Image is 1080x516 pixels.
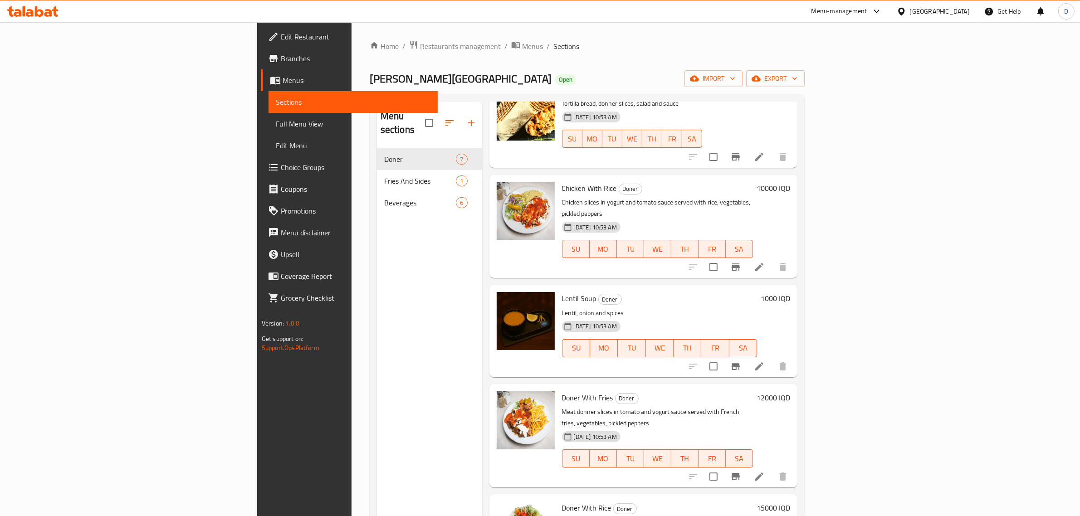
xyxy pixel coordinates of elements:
[593,452,613,465] span: MO
[555,76,576,83] span: Open
[671,240,699,258] button: TH
[753,73,797,84] span: export
[615,393,639,404] div: Doner
[281,249,430,260] span: Upsell
[602,130,622,148] button: TU
[754,151,765,162] a: Edit menu item
[276,140,430,151] span: Edit Menu
[456,175,467,186] div: items
[566,452,586,465] span: SU
[497,182,555,240] img: Chicken With Rice
[590,240,617,258] button: MO
[456,154,467,165] div: items
[570,113,621,122] span: [DATE] 10:53 AM
[726,240,753,258] button: SA
[590,449,617,467] button: MO
[562,98,702,109] p: Tortilla bread, donner slices, salad and sauce
[562,501,611,515] span: Doner With Rice
[705,341,725,355] span: FR
[566,243,586,256] span: SU
[261,156,438,178] a: Choice Groups
[704,147,723,166] span: Select to update
[456,155,467,164] span: 7
[377,145,482,217] nav: Menu sections
[621,452,640,465] span: TU
[726,449,753,467] button: SA
[725,256,747,278] button: Branch-specific-item
[626,132,639,146] span: WE
[281,271,430,282] span: Coverage Report
[662,130,682,148] button: FR
[261,243,438,265] a: Upsell
[456,197,467,208] div: items
[261,48,438,69] a: Branches
[281,292,430,303] span: Grocery Checklist
[370,68,552,89] span: [PERSON_NAME][GEOGRAPHIC_DATA]
[648,243,668,256] span: WE
[504,41,508,52] li: /
[725,355,747,377] button: Branch-specific-item
[377,192,482,214] div: Beverages6
[262,333,303,345] span: Get support on:
[619,184,642,195] div: Doner
[562,130,582,148] button: SU
[276,118,430,129] span: Full Menu View
[281,227,430,238] span: Menu disclaimer
[370,40,805,52] nav: breadcrumb
[281,205,430,216] span: Promotions
[555,74,576,85] div: Open
[261,222,438,243] a: Menu disclaimer
[702,452,722,465] span: FR
[606,132,619,146] span: TU
[590,339,618,357] button: MO
[754,262,765,273] a: Edit menu item
[675,243,695,256] span: TH
[283,75,430,86] span: Menus
[729,339,757,357] button: SA
[754,471,765,482] a: Edit menu item
[675,452,695,465] span: TH
[409,40,501,52] a: Restaurants management
[566,132,579,146] span: SU
[269,91,438,113] a: Sections
[684,70,743,87] button: import
[261,200,438,222] a: Promotions
[566,341,586,355] span: SU
[617,240,644,258] button: TU
[772,256,794,278] button: delete
[746,70,805,87] button: export
[686,132,699,146] span: SA
[646,132,659,146] span: TH
[682,130,702,148] button: SA
[733,341,753,355] span: SA
[729,243,749,256] span: SA
[616,393,638,404] span: Doner
[621,243,640,256] span: TU
[269,113,438,135] a: Full Menu View
[757,182,790,195] h6: 10000 IQD
[692,73,735,84] span: import
[594,341,614,355] span: MO
[772,466,794,487] button: delete
[725,146,747,168] button: Branch-specific-item
[553,41,579,52] span: Sections
[570,433,621,441] span: [DATE] 10:53 AM
[772,146,794,168] button: delete
[702,243,722,256] span: FR
[562,292,596,305] span: Lentil Soup
[642,130,662,148] button: TH
[598,294,622,305] div: Doner
[562,406,753,429] p: Meat donner slices in tomato and yogurt sauce served with French fries, vegetables, pickled peppers
[547,41,550,52] li: /
[562,240,590,258] button: SU
[261,26,438,48] a: Edit Restaurant
[562,391,613,404] span: Doner With Fries
[757,391,790,404] h6: 12000 IQD
[570,223,621,232] span: [DATE] 10:53 AM
[384,154,456,165] span: Doner
[377,148,482,170] div: Doner7
[619,184,642,194] span: Doner
[772,355,794,377] button: delete
[456,199,467,207] span: 6
[562,307,757,319] p: Lentil, onion and spices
